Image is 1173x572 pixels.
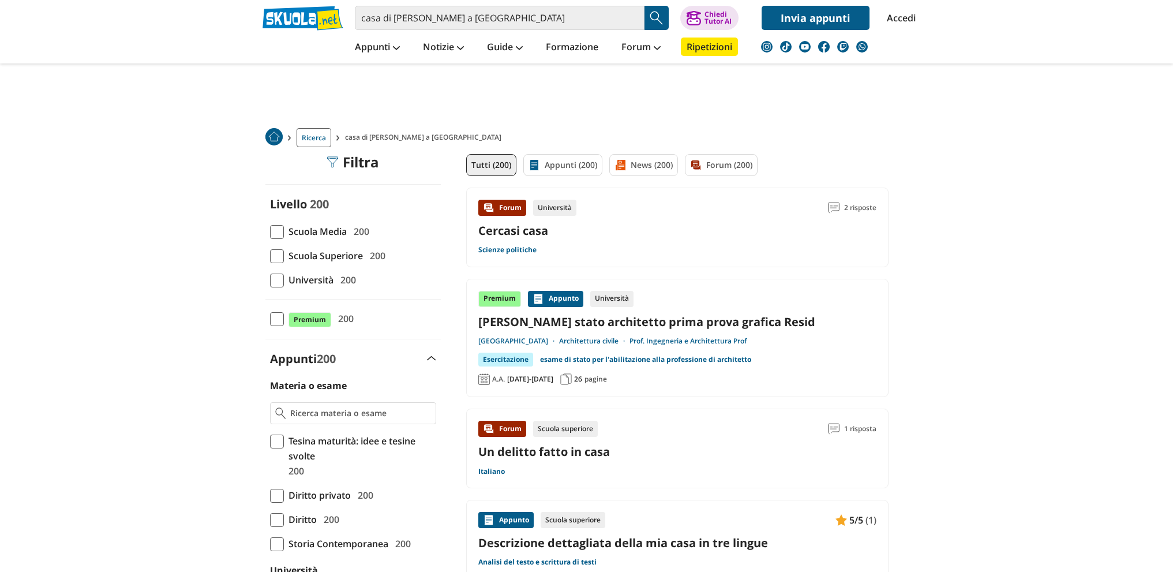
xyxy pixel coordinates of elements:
[761,41,773,53] img: instagram
[818,41,830,53] img: facebook
[533,421,598,437] div: Scuola superiore
[574,375,582,384] span: 26
[541,512,605,528] div: Scuola superiore
[533,200,576,216] div: Università
[353,488,373,503] span: 200
[284,488,351,503] span: Diritto privato
[483,202,494,214] img: Forum contenuto
[478,444,610,459] a: Un delitto fatto in casa
[507,375,553,384] span: [DATE]-[DATE]
[540,353,751,367] a: esame di stato per l'abilitazione alla professione di architetto
[704,11,732,25] div: Chiedi Tutor AI
[466,154,516,176] a: Tutti (200)
[284,536,388,551] span: Storia Contemporanea
[319,512,339,527] span: 200
[284,248,363,263] span: Scuola Superiore
[528,291,583,307] div: Appunto
[680,6,739,30] button: ChiediTutor AI
[484,38,526,58] a: Guide
[478,373,490,385] img: Anno accademico
[844,200,876,216] span: 2 risposte
[887,6,911,30] a: Accedi
[619,38,664,58] a: Forum
[478,291,521,307] div: Premium
[391,536,411,551] span: 200
[284,463,304,478] span: 200
[478,223,548,238] a: Cercasi casa
[529,159,540,171] img: Appunti filtro contenuto
[533,293,544,305] img: Appunti contenuto
[478,353,533,367] div: Esercitazione
[681,38,738,56] a: Ripetizioni
[270,196,307,212] label: Livello
[849,513,863,528] span: 5/5
[478,314,876,330] a: [PERSON_NAME] stato architetto prima prova grafica Resid
[478,535,876,551] a: Descrizione dettagliata della mia casa in tre lingue
[844,421,876,437] span: 1 risposta
[365,248,385,263] span: 200
[284,224,347,239] span: Scuola Media
[543,38,601,58] a: Formazione
[327,154,379,170] div: Filtra
[629,337,747,346] a: Prof. Ingegneria e Architettura Prof
[478,337,559,346] a: [GEOGRAPHIC_DATA]
[523,154,602,176] a: Appunti (200)
[780,41,792,53] img: tiktok
[284,272,333,287] span: Università
[690,159,702,171] img: Forum filtro contenuto
[648,9,665,27] img: Cerca appunti, riassunti o versioni
[478,558,597,567] a: Analisi del testo e scrittura di testi
[345,128,506,147] span: casa di [PERSON_NAME] a [GEOGRAPHIC_DATA]
[483,514,494,526] img: Appunti contenuto
[270,351,336,367] label: Appunti
[644,6,669,30] button: Search Button
[478,245,537,255] a: Scienze politiche
[837,41,849,53] img: twitch
[828,202,840,214] img: Commenti lettura
[355,6,644,30] input: Cerca appunti, riassunti o versioni
[762,6,870,30] a: Invia appunti
[265,128,283,147] a: Home
[284,433,436,463] span: Tesina maturità: idee e tesine svolte
[614,159,626,171] img: News filtro contenuto
[492,375,505,384] span: A.A.
[265,128,283,145] img: Home
[349,224,369,239] span: 200
[590,291,634,307] div: Università
[835,514,847,526] img: Appunti contenuto
[297,128,331,147] a: Ricerca
[275,407,286,419] img: Ricerca materia o esame
[478,467,505,476] a: Italiano
[288,312,331,327] span: Premium
[865,513,876,528] span: (1)
[828,423,840,435] img: Commenti lettura
[799,41,811,53] img: youtube
[856,41,868,53] img: WhatsApp
[333,311,354,326] span: 200
[336,272,356,287] span: 200
[327,156,338,168] img: Filtra filtri mobile
[427,356,436,361] img: Apri e chiudi sezione
[420,38,467,58] a: Notizie
[352,38,403,58] a: Appunti
[478,200,526,216] div: Forum
[560,373,572,385] img: Pagine
[478,512,534,528] div: Appunto
[290,407,430,419] input: Ricerca materia o esame
[483,423,494,435] img: Forum contenuto
[685,154,758,176] a: Forum (200)
[609,154,678,176] a: News (200)
[584,375,607,384] span: pagine
[284,512,317,527] span: Diritto
[478,421,526,437] div: Forum
[317,351,336,367] span: 200
[310,196,329,212] span: 200
[559,337,629,346] a: Architettura civile
[270,379,347,392] label: Materia o esame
